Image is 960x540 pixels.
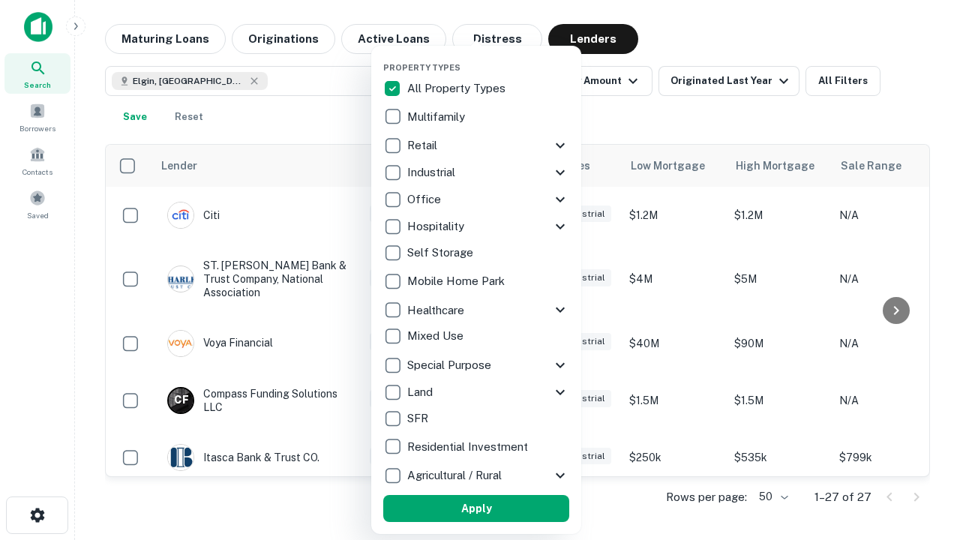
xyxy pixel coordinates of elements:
[383,296,569,323] div: Healthcare
[407,383,436,401] p: Land
[383,132,569,159] div: Retail
[407,301,467,319] p: Healthcare
[407,356,494,374] p: Special Purpose
[407,108,468,126] p: Multifamily
[383,186,569,213] div: Office
[407,409,431,427] p: SFR
[407,217,467,235] p: Hospitality
[383,213,569,240] div: Hospitality
[407,466,505,484] p: Agricultural / Rural
[407,272,508,290] p: Mobile Home Park
[407,327,466,345] p: Mixed Use
[407,136,440,154] p: Retail
[383,379,569,406] div: Land
[407,438,531,456] p: Residential Investment
[407,190,444,208] p: Office
[383,63,460,72] span: Property Types
[383,159,569,186] div: Industrial
[383,352,569,379] div: Special Purpose
[407,79,508,97] p: All Property Types
[885,372,960,444] iframe: Chat Widget
[407,244,476,262] p: Self Storage
[383,495,569,522] button: Apply
[407,163,458,181] p: Industrial
[383,462,569,489] div: Agricultural / Rural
